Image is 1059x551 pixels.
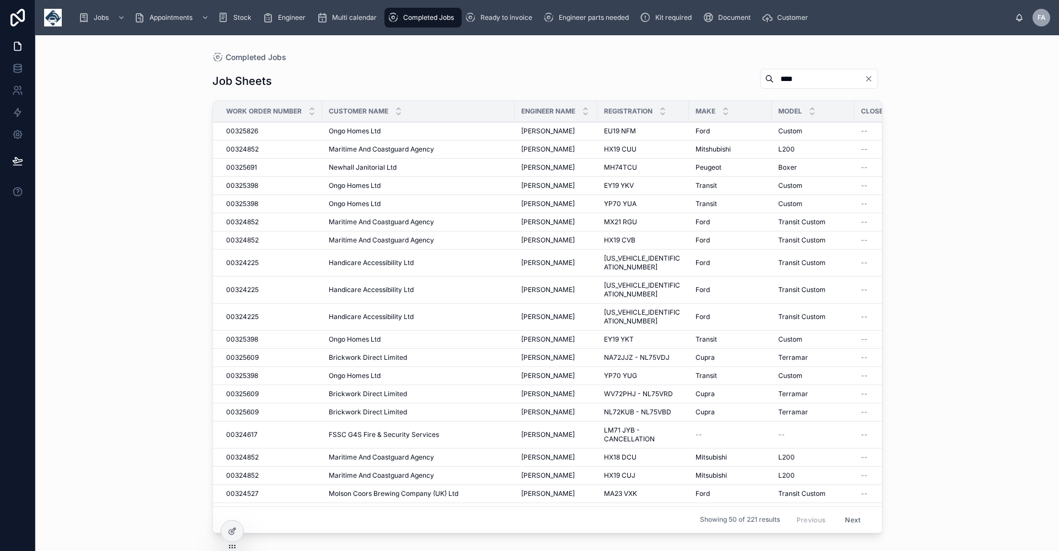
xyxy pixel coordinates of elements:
[226,107,302,116] span: Work Order Number
[226,312,315,321] a: 00324225
[778,408,808,417] span: Terramar
[329,127,508,136] a: Ongo Homes Ltd
[226,335,258,344] span: 00325398
[521,408,575,417] span: [PERSON_NAME]
[777,13,808,22] span: Customer
[696,145,765,154] a: Mitshubishi
[696,353,715,362] span: Cupra
[604,408,671,417] span: NL72KUB - NL75VBD
[861,218,941,226] a: --
[329,145,508,154] a: Maritime And Coastguard Agency
[604,218,682,226] a: MX21 RGU
[604,453,682,462] a: HX18 DCU
[226,258,315,267] a: 00324225
[778,371,848,380] a: Custom
[521,236,575,245] span: [PERSON_NAME]
[329,471,434,480] span: Maritime And Coastguard Agency
[696,353,765,362] a: Cupra
[521,453,575,462] span: [PERSON_NAME]
[861,489,941,498] a: --
[861,471,868,480] span: --
[226,390,315,398] a: 00325609
[521,163,575,172] span: [PERSON_NAME]
[329,218,508,226] a: Maritime And Coastguard Agency
[329,258,508,267] a: Handicare Accessibility Ltd
[696,453,727,462] span: Mitsubishi
[521,430,591,439] a: [PERSON_NAME]
[861,145,941,154] a: --
[329,258,414,267] span: Handicare Accessibility Ltd
[226,145,259,154] span: 00324852
[604,426,682,444] a: LM71 JYB - CANCELLATION
[226,371,315,380] a: 00325398
[604,408,682,417] a: NL72KUB - NL75VBD
[604,199,682,208] a: YP70 YUA
[329,390,407,398] span: Brickwork Direct Limited
[696,127,710,136] span: Ford
[604,181,682,190] a: EY19 YKV
[604,281,682,299] span: [US_VEHICLE_IDENTIFICATION_NUMBER]
[861,163,941,172] a: --
[521,107,575,116] span: Engineer Name
[778,489,848,498] a: Transit Custom
[329,163,508,172] a: Newhall Janitorial Ltd
[758,8,816,28] a: Customer
[861,353,868,362] span: --
[778,335,803,344] span: Custom
[521,199,591,208] a: [PERSON_NAME]
[778,199,848,208] a: Custom
[861,335,868,344] span: --
[696,199,765,208] a: Transit
[521,430,575,439] span: [PERSON_NAME]
[329,236,508,245] a: Maritime And Coastguard Agency
[480,13,532,22] span: Ready to invoice
[226,489,259,498] span: 00324527
[329,489,508,498] a: Molson Coors Brewing Company (UK) Ltd
[329,335,381,344] span: Ongo Homes Ltd
[521,163,591,172] a: [PERSON_NAME]
[778,258,826,267] span: Transit Custom
[329,371,381,380] span: Ongo Homes Ltd
[837,511,868,528] button: Next
[604,335,634,344] span: EY19 YKT
[521,489,591,498] a: [PERSON_NAME]
[604,308,682,326] span: [US_VEHICLE_IDENTIFICATION_NUMBER]
[778,430,848,439] a: --
[604,371,682,380] a: YP70 YUG
[778,471,848,480] a: L200
[696,127,765,136] a: Ford
[696,312,710,321] span: Ford
[778,489,826,498] span: Transit Custom
[778,236,826,245] span: Transit Custom
[226,218,259,226] span: 00324852
[604,236,682,245] a: HX19 CVB
[778,371,803,380] span: Custom
[226,181,315,190] a: 00325398
[861,430,941,439] a: --
[861,127,941,136] a: --
[329,199,381,208] span: Ongo Homes Ltd
[329,353,508,362] a: Brickwork Direct Limited
[696,163,721,172] span: Peugeot
[226,335,315,344] a: 00325398
[861,453,868,462] span: --
[696,390,715,398] span: Cupra
[313,8,384,28] a: Multi calendar
[778,285,826,294] span: Transit Custom
[696,258,765,267] a: Ford
[329,145,434,154] span: Maritime And Coastguard Agency
[696,236,710,245] span: Ford
[778,218,826,226] span: Transit Custom
[226,453,315,462] a: 00324852
[604,390,682,398] a: WV72PHJ - NL75VRD
[521,285,575,294] span: [PERSON_NAME]
[604,390,673,398] span: WV72PHJ - NL75VRD
[696,199,717,208] span: Transit
[521,127,575,136] span: [PERSON_NAME]
[778,312,848,321] a: Transit Custom
[861,312,868,321] span: --
[521,312,575,321] span: [PERSON_NAME]
[131,8,215,28] a: Appointments
[329,285,414,294] span: Handicare Accessibility Ltd
[226,163,315,172] a: 00325691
